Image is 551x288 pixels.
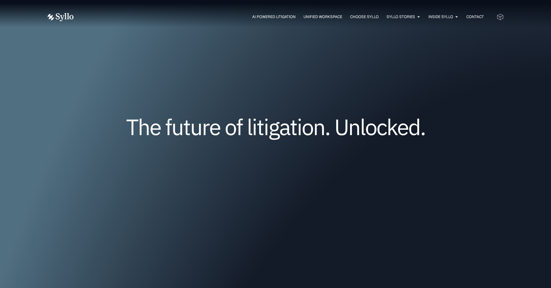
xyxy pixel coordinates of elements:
a: Choose Syllo [350,14,379,20]
a: Syllo Stories [387,14,415,20]
nav: Menu [86,14,484,20]
div: Menu Toggle [86,14,484,20]
a: Inside Syllo [428,14,453,20]
a: Contact [466,14,484,20]
a: Unified Workspace [304,14,342,20]
h1: The future of litigation. Unlocked. [86,116,466,137]
a: AI Powered Litigation [252,14,296,20]
img: Vector [48,13,74,21]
